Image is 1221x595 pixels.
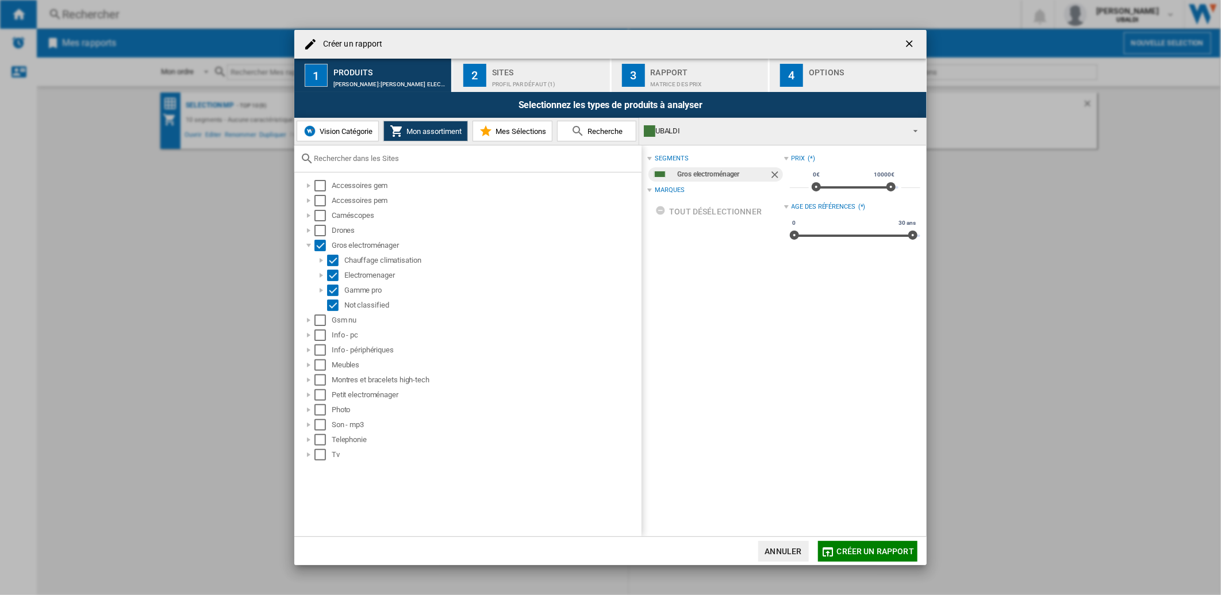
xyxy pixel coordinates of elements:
[314,449,332,460] md-checkbox: Select
[332,374,640,386] div: Montres et bracelets high-tech
[492,63,605,75] div: Sites
[314,404,332,416] md-checkbox: Select
[314,374,332,386] md-checkbox: Select
[317,127,373,136] span: Vision Catégorie
[770,59,927,92] button: 4 Options
[557,121,636,141] button: Recherche
[344,255,640,266] div: Chauffage climatisation
[327,270,344,281] md-checkbox: Select
[294,59,452,92] button: 1 Produits [PERSON_NAME]:[PERSON_NAME] electroménager
[327,255,344,266] md-checkbox: Select
[404,127,462,136] span: Mon assortiment
[780,64,803,87] div: 4
[332,404,640,416] div: Photo
[314,434,332,446] md-checkbox: Select
[897,218,917,228] span: 30 ans
[314,329,332,341] md-checkbox: Select
[332,434,640,446] div: Telephonie
[769,169,783,183] ng-md-icon: Retirer
[332,419,640,431] div: Son - mp3
[792,154,805,163] div: Prix
[332,329,640,341] div: Info - pc
[332,389,640,401] div: Petit electroménager
[332,225,640,236] div: Drones
[622,64,645,87] div: 3
[585,127,623,136] span: Recherche
[644,123,903,139] div: UBALDI
[332,344,640,356] div: Info - périphériques
[463,64,486,87] div: 2
[333,75,447,87] div: [PERSON_NAME]:[PERSON_NAME] electroménager
[314,225,332,236] md-checkbox: Select
[344,270,640,281] div: Electromenager
[332,210,640,221] div: Caméscopes
[294,92,927,118] div: Selectionnez les types de produits à analyser
[314,419,332,431] md-checkbox: Select
[333,63,447,75] div: Produits
[383,121,468,141] button: Mon assortiment
[453,59,611,92] button: 2 Sites Profil par défaut (1)
[327,300,344,311] md-checkbox: Select
[655,201,762,222] div: tout désélectionner
[873,170,896,179] span: 10000€
[305,64,328,87] div: 1
[344,300,640,311] div: Not classified
[837,547,914,556] span: Créer un rapport
[812,170,822,179] span: 0€
[899,33,922,56] button: getI18NText('BUTTONS.CLOSE_DIALOG')
[332,359,640,371] div: Meubles
[758,541,809,562] button: Annuler
[327,285,344,296] md-checkbox: Select
[314,359,332,371] md-checkbox: Select
[317,39,383,50] h4: Créer un rapport
[297,121,379,141] button: Vision Catégorie
[809,63,922,75] div: Options
[332,195,640,206] div: Accessoires pem
[792,202,855,212] div: Age des références
[473,121,552,141] button: Mes Sélections
[314,154,636,163] input: Rechercher dans les Sites
[314,240,332,251] md-checkbox: Select
[314,210,332,221] md-checkbox: Select
[791,218,798,228] span: 0
[344,285,640,296] div: Gamme pro
[332,314,640,326] div: Gsm nu
[651,75,764,87] div: Matrice des prix
[314,180,332,191] md-checkbox: Select
[332,449,640,460] div: Tv
[655,186,684,195] div: Marques
[904,38,917,52] ng-md-icon: getI18NText('BUTTONS.CLOSE_DIALOG')
[314,314,332,326] md-checkbox: Select
[677,167,769,182] div: Gros electroménager
[651,63,764,75] div: Rapport
[652,201,765,222] button: tout désélectionner
[493,127,546,136] span: Mes Sélections
[314,344,332,356] md-checkbox: Select
[818,541,917,562] button: Créer un rapport
[314,195,332,206] md-checkbox: Select
[655,154,688,163] div: segments
[492,75,605,87] div: Profil par défaut (1)
[314,389,332,401] md-checkbox: Select
[332,180,640,191] div: Accessoires gem
[332,240,640,251] div: Gros electroménager
[612,59,770,92] button: 3 Rapport Matrice des prix
[303,124,317,138] img: wiser-icon-blue.png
